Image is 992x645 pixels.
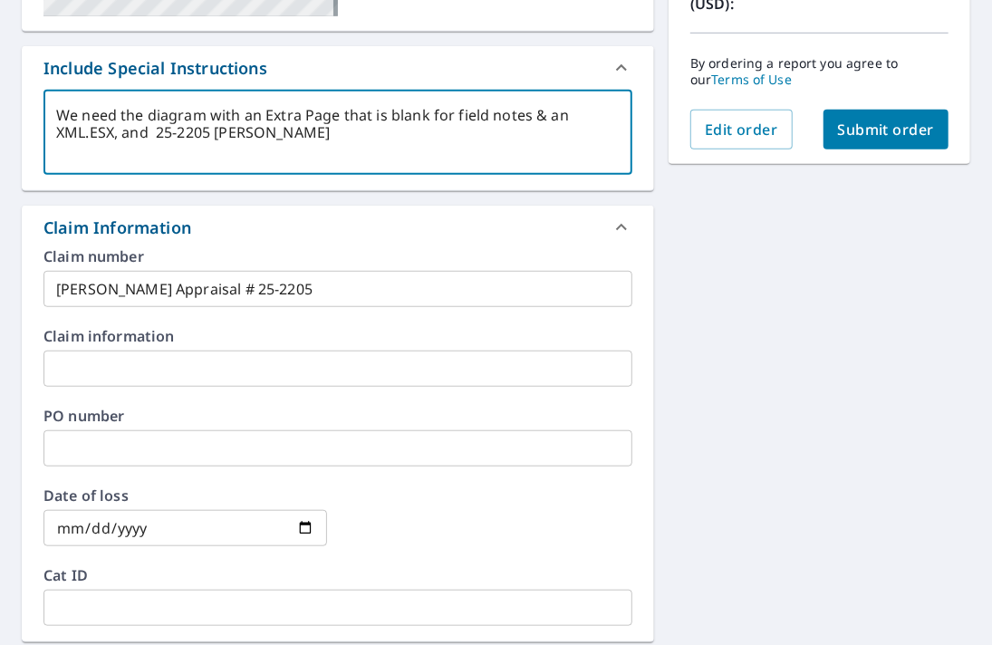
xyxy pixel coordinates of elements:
[43,409,632,423] label: PO number
[823,110,949,149] button: Submit order
[43,329,632,343] label: Claim information
[56,107,620,159] textarea: We need the diagram with an Extra Page that is blank for field notes & an XML.ESX, and 25-2205 [P...
[43,249,632,264] label: Claim number
[43,56,267,81] div: Include Special Instructions
[711,71,792,88] a: Terms of Use
[838,120,935,140] span: Submit order
[43,488,327,503] label: Date of loss
[43,216,191,240] div: Claim Information
[22,206,654,249] div: Claim Information
[43,568,632,582] label: Cat ID
[705,120,778,140] span: Edit order
[690,110,793,149] button: Edit order
[690,55,949,88] p: By ordering a report you agree to our
[22,46,654,90] div: Include Special Instructions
